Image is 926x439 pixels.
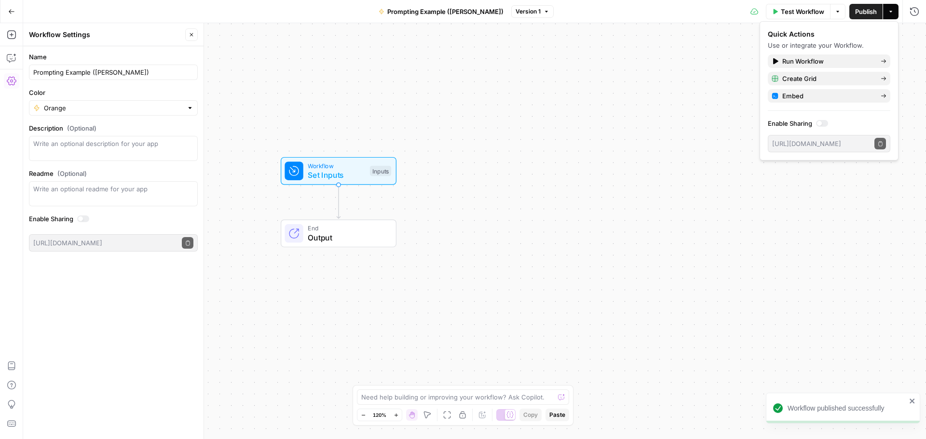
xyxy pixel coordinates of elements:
[387,7,504,16] span: Prompting Example ([PERSON_NAME])
[44,103,183,113] input: Orange
[337,185,340,219] g: Edge from start to end
[29,169,198,178] label: Readme
[549,411,565,419] span: Paste
[373,4,509,19] button: Prompting Example ([PERSON_NAME])
[29,30,182,40] div: Workflow Settings
[523,411,538,419] span: Copy
[308,169,365,181] span: Set Inputs
[511,5,554,18] button: Version 1
[516,7,541,16] span: Version 1
[308,161,365,170] span: Workflow
[545,409,569,421] button: Paste
[308,232,386,243] span: Output
[768,29,890,39] div: Quick Actions
[519,409,542,421] button: Copy
[788,403,906,413] div: Workflow published successfully
[782,91,873,101] span: Embed
[849,4,883,19] button: Publish
[768,41,864,49] span: Use or integrate your Workflow.
[249,157,428,185] div: WorkflowSet InputsInputs
[855,7,877,16] span: Publish
[308,224,386,233] span: End
[29,123,198,133] label: Description
[29,88,198,97] label: Color
[57,169,87,178] span: (Optional)
[909,397,916,405] button: close
[33,67,193,77] input: Untitled
[249,220,428,248] div: EndOutput
[768,119,890,128] label: Enable Sharing
[766,4,830,19] button: Test Workflow
[373,411,386,419] span: 120%
[781,7,824,16] span: Test Workflow
[67,123,96,133] span: (Optional)
[370,166,391,176] div: Inputs
[782,56,873,66] span: Run Workflow
[29,214,198,224] label: Enable Sharing
[782,74,873,83] span: Create Grid
[29,52,198,62] label: Name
